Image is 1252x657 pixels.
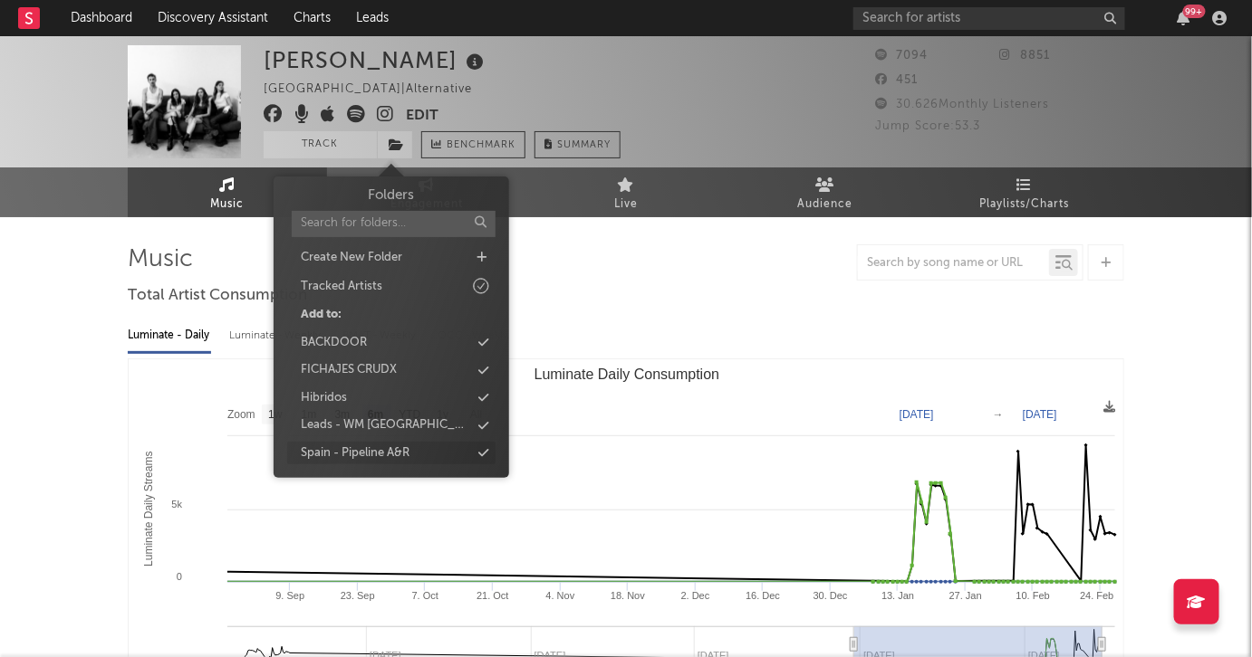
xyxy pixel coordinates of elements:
text: 23. Sep [341,590,375,601]
span: Summary [557,140,611,150]
span: Benchmark [447,135,515,157]
button: 99+ [1178,11,1190,25]
span: 7094 [875,50,928,62]
a: Live [526,167,726,217]
text: 16. Dec [746,590,780,601]
a: Playlists/Charts [925,167,1124,217]
text: Luminate Daily Consumption [535,367,720,382]
text: 5k [171,499,182,509]
span: 30.626 Monthly Listeners [875,99,1049,110]
span: 8851 [1000,50,1051,62]
text: Luminate Daily Streams [142,452,155,567]
button: Edit [406,105,438,128]
text: 10. Feb [1016,590,1050,601]
input: Search by song name or URL [858,256,1049,271]
span: Live [614,194,638,215]
text: 1w [268,409,283,422]
div: Leads - WM [GEOGRAPHIC_DATA] [301,416,470,434]
span: 451 [875,74,918,86]
text: 30. Dec [814,590,848,601]
div: BACKDOOR [301,334,367,352]
text: Zoom [227,409,255,422]
text: [DATE] [900,408,934,421]
h3: Folders [369,186,415,206]
div: [GEOGRAPHIC_DATA] | Alternative [264,79,493,100]
a: Audience [726,167,925,217]
div: Spain - Pipeline A&R [301,444,409,462]
div: Luminate - Weekly [229,320,324,351]
a: Benchmark [421,131,525,158]
span: Jump Score: 53.3 [875,120,980,132]
text: 0 [177,571,182,582]
a: Music [128,167,327,217]
input: Search for artists [853,7,1125,30]
div: FICHAJES CRUDX [301,361,397,379]
span: Total Artist Consumption [128,285,307,307]
text: 9. Sep [275,590,304,601]
a: Engagement [327,167,526,217]
text: 27. Jan [949,590,982,601]
div: Add to: [301,306,342,324]
text: 4. Nov [546,590,575,601]
div: Tracked Artists [301,278,382,296]
div: Luminate - Daily [128,320,211,351]
text: [DATE] [1023,408,1057,421]
text: 13. Jan [881,590,914,601]
div: Hibridos [301,389,347,407]
text: 7. Oct [412,590,438,601]
div: Create New Folder [301,249,402,267]
text: 21. Oct [477,590,508,601]
span: Playlists/Charts [980,194,1070,215]
div: 99 + [1183,5,1206,18]
span: Audience [798,194,853,215]
button: Summary [535,131,621,158]
text: 2. Dec [681,590,710,601]
span: Music [211,194,245,215]
div: [PERSON_NAME] [264,45,488,75]
text: 24. Feb [1080,590,1113,601]
button: Track [264,131,377,158]
input: Search for folders... [292,211,496,237]
text: → [993,408,1004,421]
text: 18. Nov [611,590,645,601]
